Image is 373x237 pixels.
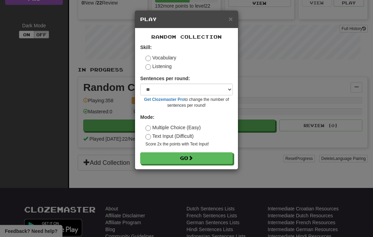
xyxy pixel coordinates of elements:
[145,64,151,70] input: Listening
[144,97,184,102] a: Get Clozemaster Pro
[229,15,233,23] span: ×
[145,54,176,61] label: Vocabulary
[140,152,233,164] button: Go
[229,15,233,22] button: Close
[145,125,151,131] input: Multiple Choice (Easy)
[140,45,152,50] strong: Skill:
[145,63,172,70] label: Listening
[145,141,233,147] small: Score 2x the points with Text Input !
[140,75,190,82] label: Sentences per round:
[145,56,151,61] input: Vocabulary
[140,97,233,108] small: to change the number of sentences per round!
[145,124,201,131] label: Multiple Choice (Easy)
[145,133,194,140] label: Text Input (Difficult)
[145,134,151,140] input: Text Input (Difficult)
[140,114,154,120] strong: Mode:
[140,16,233,23] h5: Play
[151,34,222,40] span: Random Collection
